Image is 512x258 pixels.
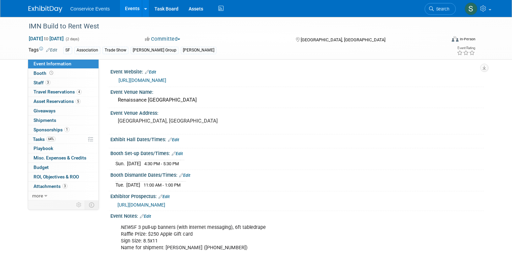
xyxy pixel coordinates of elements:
div: Booth Dismantle Dates/Times: [110,170,484,179]
a: Shipments [28,116,99,125]
a: Event Information [28,59,99,68]
div: Renaissance [GEOGRAPHIC_DATA] [115,95,479,105]
img: Format-Inperson.png [452,36,458,42]
div: Association [74,47,100,54]
span: 64% [46,136,56,142]
a: more [28,191,99,200]
span: Tasks [33,136,56,142]
span: 5 [76,99,81,104]
a: Giveaways [28,106,99,115]
span: Travel Reservations [34,89,82,94]
a: Asset Reservations5 [28,97,99,106]
span: Staff [34,80,50,85]
a: [URL][DOMAIN_NAME] [119,78,166,83]
a: Edit [46,48,57,52]
span: 11:00 AM - 1:00 PM [144,182,180,188]
a: Edit [168,137,179,142]
span: Booth not reserved yet [48,70,55,76]
div: In-Person [460,37,475,42]
a: Edit [172,151,183,156]
td: [DATE] [127,160,141,167]
span: 3 [45,80,50,85]
a: Budget [28,163,99,172]
a: Edit [145,70,156,74]
a: ROI, Objectives & ROO [28,172,99,181]
button: Committed [143,36,183,43]
div: Exhibitor Prospectus: [110,191,484,200]
span: Booth [34,70,55,76]
div: [PERSON_NAME] Group [131,47,178,54]
a: Edit [179,173,190,178]
div: Event Venue Name: [110,87,484,95]
span: Search [434,6,449,12]
span: more [32,193,43,198]
span: Attachments [34,184,67,189]
span: Giveaways [34,108,56,113]
a: Booth [28,69,99,78]
div: Exhibit Hall Dates/Times: [110,134,484,143]
div: Booth Set-up Dates/Times: [110,148,484,157]
span: Conservice Events [70,6,110,12]
a: Search [425,3,456,15]
span: [DATE] [DATE] [28,36,64,42]
span: to [43,36,49,41]
i: NEW [121,224,131,230]
div: Event Notes: [110,211,484,220]
td: Sun. [115,160,127,167]
img: Savannah Doctor [465,2,477,15]
pre: [GEOGRAPHIC_DATA], [GEOGRAPHIC_DATA] [118,118,259,124]
span: Sponsorships [34,127,69,132]
a: Playbook [28,144,99,153]
span: 4 [77,89,82,94]
td: [DATE] [126,181,140,189]
a: Edit [158,194,170,199]
a: Sponsorships1 [28,125,99,134]
div: Event Website: [110,67,484,76]
a: Edit [140,214,151,219]
div: IMN Build to Rent West [26,20,438,33]
span: 3 [62,184,67,189]
span: Playbook [34,146,53,151]
img: ExhibitDay [28,6,62,13]
span: Event Information [34,61,71,66]
span: ROI, Objectives & ROO [34,174,79,179]
span: (2 days) [65,37,79,41]
span: Misc. Expenses & Credits [34,155,86,160]
a: Tasks64% [28,135,99,144]
div: SF [63,47,72,54]
td: Personalize Event Tab Strip [73,200,85,209]
div: Trade Show [103,47,128,54]
span: Budget [34,165,49,170]
div: Event Format [409,35,475,45]
td: Tags [28,46,57,54]
a: Travel Reservations4 [28,87,99,96]
td: Tue. [115,181,126,189]
span: Shipments [34,117,56,123]
a: Misc. Expenses & Credits [28,153,99,163]
a: [URL][DOMAIN_NAME] [118,202,165,208]
td: Toggle Event Tabs [85,200,99,209]
div: Event Rating [457,46,475,50]
a: Attachments3 [28,182,99,191]
span: [GEOGRAPHIC_DATA], [GEOGRAPHIC_DATA] [301,37,385,42]
span: Asset Reservations [34,99,81,104]
span: 1 [64,127,69,132]
div: [PERSON_NAME] [181,47,216,54]
a: Staff3 [28,78,99,87]
div: Event Venue Address: [110,108,484,116]
span: 4:30 PM - 5:30 PM [144,161,179,166]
